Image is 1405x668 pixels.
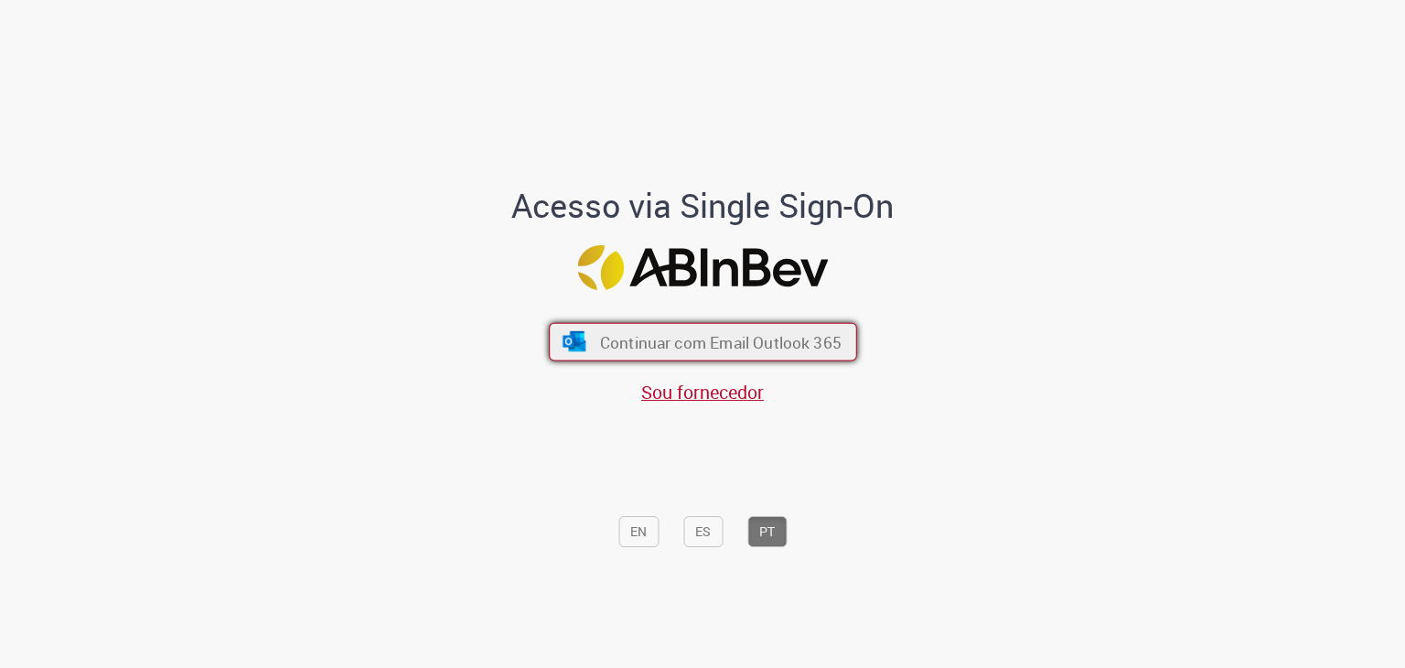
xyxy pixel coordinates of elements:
[683,516,723,547] button: ES
[618,516,659,547] button: EN
[599,331,841,352] span: Continuar com Email Outlook 365
[449,188,957,224] h1: Acesso via Single Sign-On
[549,323,857,361] button: ícone Azure/Microsoft 360 Continuar com Email Outlook 365
[561,331,587,351] img: ícone Azure/Microsoft 360
[747,516,787,547] button: PT
[641,380,764,404] a: Sou fornecedor
[577,245,828,290] img: Logo ABInBev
